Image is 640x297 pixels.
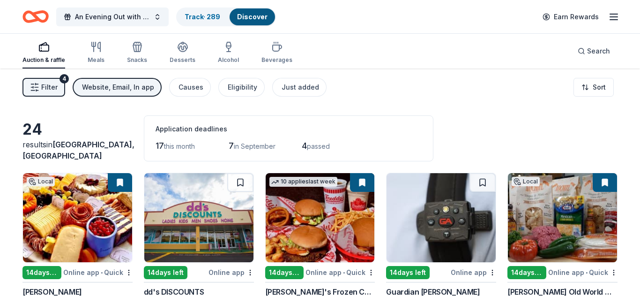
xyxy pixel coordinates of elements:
div: Snacks [127,56,147,64]
a: Track· 289 [185,13,220,21]
a: Discover [237,13,268,21]
div: 14 days left [144,266,187,279]
div: Desserts [170,56,195,64]
span: 7 [229,141,234,151]
button: Snacks [127,38,147,69]
div: Meals [88,56,104,64]
button: Auction & raffle [22,38,65,69]
span: in September [234,142,275,150]
div: 14 days left [265,266,304,279]
button: An Evening Out with The [GEOGRAPHIC_DATA] [56,8,169,26]
button: Track· 289Discover [176,8,276,26]
button: Alcohol [218,38,239,69]
span: Search [587,46,610,57]
div: Local [512,177,540,186]
button: Filter4 [22,78,65,97]
div: Local [27,177,55,186]
img: Image for Freddy's Frozen Custard & Steakburgers [266,173,375,262]
span: Sort [593,82,606,93]
a: Earn Rewards [537,8,604,25]
button: Causes [169,78,211,97]
span: 17 [156,141,164,151]
div: Website, Email, In app [82,82,154,93]
div: Auction & raffle [22,56,65,64]
button: Sort [573,78,614,97]
span: An Evening Out with The [GEOGRAPHIC_DATA] [75,11,150,23]
div: Causes [179,82,203,93]
div: Eligibility [228,82,257,93]
button: Meals [88,38,104,69]
span: passed [307,142,330,150]
span: • [343,269,345,276]
img: Image for Livoti's Old World Market [508,173,617,262]
span: Filter [41,82,58,93]
span: [GEOGRAPHIC_DATA], [GEOGRAPHIC_DATA] [22,140,134,160]
span: this month [164,142,195,150]
button: Desserts [170,38,195,69]
div: 14 days left [386,266,430,279]
img: Image for Fritz's [23,173,132,262]
div: Just added [282,82,319,93]
div: Alcohol [218,56,239,64]
div: Online app [451,267,496,278]
div: 10 applies last week [269,177,337,187]
div: 14 days left [22,266,61,279]
img: Image for Guardian Angel Device [387,173,496,262]
span: in [22,140,134,160]
div: Online app Quick [63,267,133,278]
div: Beverages [261,56,292,64]
img: Image for dd's DISCOUNTS [144,173,253,262]
div: 24 [22,120,133,139]
span: • [101,269,103,276]
button: Just added [272,78,327,97]
div: Online app Quick [548,267,618,278]
button: Search [570,42,618,61]
span: 4 [302,141,307,151]
div: Application deadlines [156,123,422,135]
div: 4 [60,74,69,84]
a: Home [22,6,49,28]
div: results [22,139,133,161]
span: • [586,269,588,276]
button: Eligibility [218,78,265,97]
div: 14 days left [507,266,546,279]
button: Beverages [261,38,292,69]
div: Online app [208,267,254,278]
button: Website, Email, In app [73,78,162,97]
div: Online app Quick [305,267,375,278]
